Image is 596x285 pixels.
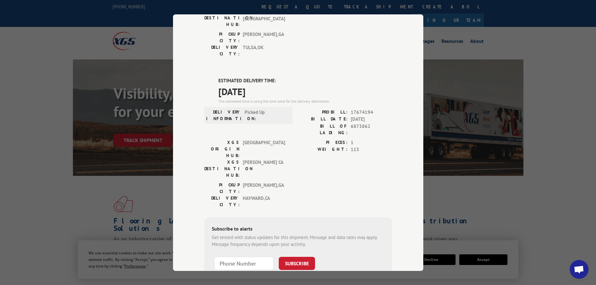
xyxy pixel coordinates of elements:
label: XGS DESTINATION HUB: [204,159,240,178]
label: BILL OF LADING: [298,123,348,136]
label: ESTIMATED DELIVERY TIME: [218,77,392,84]
span: 1 [351,139,392,146]
span: 6873862 [351,123,392,136]
label: XGS DESTINATION HUB: [204,8,240,28]
input: Phone Number [214,257,274,270]
span: [PERSON_NAME] , GA [243,31,285,44]
label: PIECES: [298,139,348,146]
label: BILL DATE: [298,116,348,123]
label: WEIGHT: [298,146,348,153]
div: Open chat [570,260,588,279]
span: 17674194 [351,109,392,116]
span: [US_STATE][GEOGRAPHIC_DATA] [243,8,285,28]
div: Get texted with status updates for this shipment. Message and data rates may apply. Message frequ... [212,234,385,248]
span: HAYWARD , CA [243,195,285,208]
span: Picked Up [245,109,287,122]
div: Subscribe to alerts [212,225,385,234]
label: DELIVERY CITY: [204,195,240,208]
span: TULSA , OK [243,44,285,57]
label: DELIVERY CITY: [204,44,240,57]
span: [DATE] [218,84,392,98]
span: 113 [351,146,392,153]
span: [PERSON_NAME] , GA [243,181,285,195]
span: [DATE] [351,116,392,123]
label: DELIVERY INFORMATION: [206,109,242,122]
label: XGS ORIGIN HUB: [204,139,240,159]
label: PICKUP CITY: [204,31,240,44]
label: PROBILL: [298,109,348,116]
label: PICKUP CITY: [204,181,240,195]
span: [GEOGRAPHIC_DATA] [243,139,285,159]
div: The estimated time is using the time zone for the delivery destination. [218,98,392,104]
span: [PERSON_NAME] CA [243,159,285,178]
button: SUBSCRIBE [279,257,315,270]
